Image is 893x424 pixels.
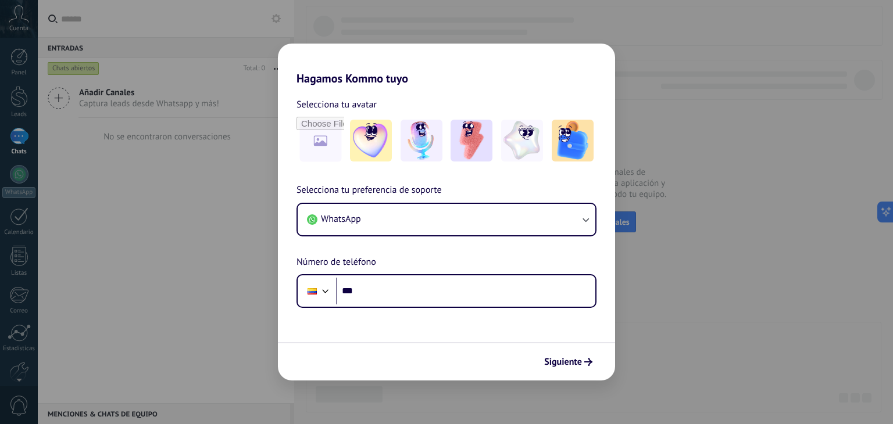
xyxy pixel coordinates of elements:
span: Número de teléfono [297,255,376,270]
button: WhatsApp [298,204,595,235]
span: Selecciona tu avatar [297,97,377,112]
span: Selecciona tu preferencia de soporte [297,183,442,198]
span: Siguiente [544,358,582,366]
img: -1.jpeg [350,120,392,161]
img: -2.jpeg [401,120,442,161]
img: -4.jpeg [501,120,543,161]
div: Colombia: + 57 [301,279,323,303]
span: WhatsApp [321,213,361,225]
button: Siguiente [539,352,598,372]
h2: Hagamos Kommo tuyo [278,44,615,85]
img: -3.jpeg [451,120,492,161]
img: -5.jpeg [552,120,594,161]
